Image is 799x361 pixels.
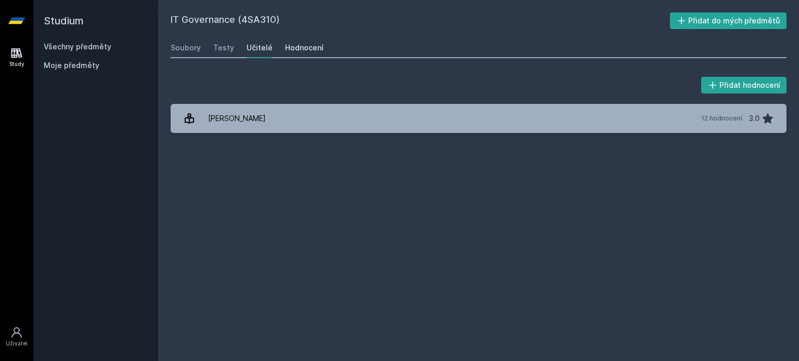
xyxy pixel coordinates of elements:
[247,43,273,53] div: Učitelé
[208,108,266,129] div: [PERSON_NAME]
[9,60,24,68] div: Study
[44,42,111,51] a: Všechny předměty
[213,37,234,58] a: Testy
[171,37,201,58] a: Soubory
[2,42,31,73] a: Study
[285,37,324,58] a: Hodnocení
[171,43,201,53] div: Soubory
[749,108,759,129] div: 3.0
[213,43,234,53] div: Testy
[247,37,273,58] a: Učitelé
[701,77,787,93] button: Přidat hodnocení
[6,340,28,347] div: Uživatel
[670,12,787,29] button: Přidat do mých předmětů
[171,104,787,133] a: [PERSON_NAME] 12 hodnocení 3.0
[171,12,670,29] h2: IT Governance (4SA310)
[701,114,742,123] div: 12 hodnocení
[2,321,31,353] a: Uživatel
[285,43,324,53] div: Hodnocení
[44,60,99,71] span: Moje předměty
